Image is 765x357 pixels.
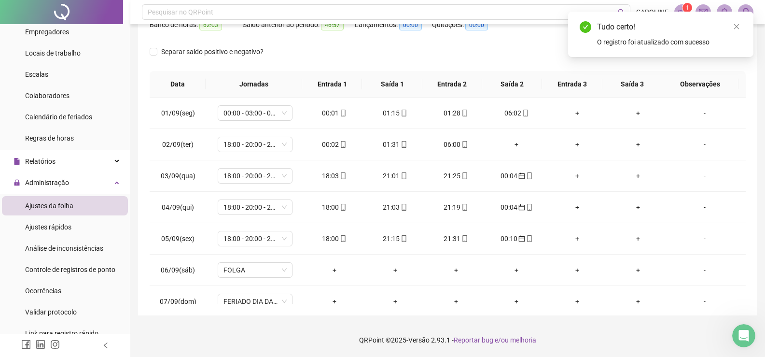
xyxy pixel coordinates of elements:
[223,200,287,214] span: 18:00 - 20:00 - 20:15 - 00:15
[580,21,591,33] span: check-circle
[223,294,287,309] span: FERIADO DIA DA INDEPENDÊNCIA
[102,342,109,349] span: left
[312,108,357,118] div: 00:01
[494,139,539,150] div: +
[422,71,482,98] th: Entrada 2
[542,71,602,98] th: Entrada 3
[36,340,45,349] span: linkedin
[720,8,729,16] span: bell
[25,223,71,231] span: Ajustes rápidos
[494,265,539,275] div: +
[161,172,195,180] span: 03/09(qua)
[373,233,418,244] div: 21:15
[321,20,344,30] span: 46:57
[738,5,753,19] img: 89421
[555,171,600,181] div: +
[312,171,357,181] div: 18:03
[408,336,430,344] span: Versão
[312,265,357,275] div: +
[618,9,625,16] span: search
[339,172,347,179] span: mobile
[400,110,407,116] span: mobile
[460,110,468,116] span: mobile
[454,336,536,344] span: Reportar bug e/ou melhoria
[399,20,422,30] span: 00:00
[25,308,77,316] span: Validar protocolo
[731,21,742,32] a: Close
[597,37,742,47] div: O registro foi atualizado com sucesso
[302,71,362,98] th: Entrada 1
[400,235,407,242] span: mobile
[636,7,668,17] span: CAROLINE
[460,172,468,179] span: mobile
[602,71,662,98] th: Saída 3
[682,3,692,13] sup: 1
[494,233,539,244] div: 00:10
[615,296,661,307] div: +
[555,233,600,244] div: +
[400,172,407,179] span: mobile
[25,92,70,100] span: Colaboradores
[373,108,418,118] div: 01:15
[25,157,56,165] span: Relatórios
[432,19,506,30] div: Quitações:
[223,263,287,277] span: FOLGA
[662,71,738,98] th: Observações
[676,265,733,275] div: -
[161,266,195,274] span: 06/09(sáb)
[521,110,529,116] span: mobile
[597,21,742,33] div: Tudo certo!
[555,108,600,118] div: +
[162,203,194,211] span: 04/09(qui)
[615,108,661,118] div: +
[373,296,418,307] div: +
[400,141,407,148] span: mobile
[732,324,755,347] iframe: Intercom live chat
[14,158,20,165] span: file
[25,329,98,337] span: Link para registro rápido
[555,202,600,213] div: +
[160,298,196,305] span: 07/09(dom)
[433,265,479,275] div: +
[373,171,418,181] div: 21:01
[615,202,661,213] div: +
[25,266,115,273] span: Controle de registros de ponto
[25,134,74,142] span: Regras de horas
[525,204,533,211] span: mobile
[14,179,20,186] span: lock
[676,108,733,118] div: -
[699,8,708,16] span: mail
[678,8,686,16] span: notification
[25,244,103,252] span: Análise de inconsistências
[223,231,287,246] span: 18:00 - 20:00 - 20:15 - 00:15
[150,19,243,30] div: Banco de horas:
[25,202,73,210] span: Ajustes da folha
[460,141,468,148] span: mobile
[339,141,347,148] span: mobile
[312,233,357,244] div: 18:00
[670,79,731,89] span: Observações
[25,71,48,78] span: Escalas
[615,171,661,181] div: +
[161,235,195,243] span: 05/09(sex)
[25,179,69,186] span: Administração
[433,233,479,244] div: 21:31
[339,235,347,242] span: mobile
[25,287,61,295] span: Ocorrências
[157,46,267,57] span: Separar saldo positivo e negativo?
[355,19,432,30] div: Lançamentos:
[312,202,357,213] div: 18:00
[373,139,418,150] div: 01:31
[676,139,733,150] div: -
[312,139,357,150] div: 00:02
[494,202,539,213] div: 00:04
[373,202,418,213] div: 21:03
[555,296,600,307] div: +
[555,139,600,150] div: +
[339,110,347,116] span: mobile
[162,141,194,148] span: 02/09(ter)
[615,233,661,244] div: +
[25,113,92,121] span: Calendário de feriados
[339,204,347,211] span: mobile
[161,109,195,117] span: 01/09(seg)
